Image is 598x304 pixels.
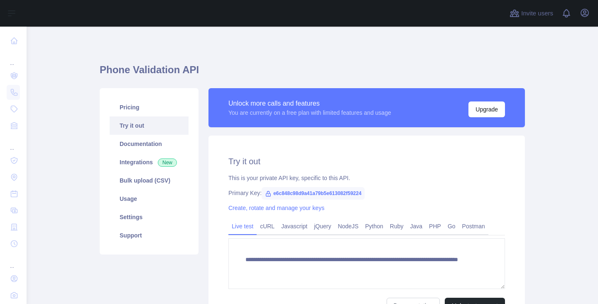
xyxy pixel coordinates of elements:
[110,135,189,153] a: Documentation
[459,220,488,233] a: Postman
[7,135,20,151] div: ...
[387,220,407,233] a: Ruby
[444,220,459,233] a: Go
[228,109,391,117] div: You are currently on a free plan with limited features and usage
[311,220,334,233] a: jQuery
[262,187,365,200] span: e6c848c98d9a41a79b5e613082f59224
[110,190,189,208] a: Usage
[228,205,324,211] a: Create, rotate and manage your keys
[521,9,553,18] span: Invite users
[110,98,189,116] a: Pricing
[407,220,426,233] a: Java
[257,220,278,233] a: cURL
[7,253,20,269] div: ...
[508,7,555,20] button: Invite users
[228,189,505,197] div: Primary Key:
[7,50,20,67] div: ...
[228,156,505,167] h2: Try it out
[110,116,189,135] a: Try it out
[426,220,444,233] a: PHP
[468,101,505,117] button: Upgrade
[110,208,189,226] a: Settings
[278,220,311,233] a: Javascript
[228,174,505,182] div: This is your private API key, specific to this API.
[100,63,525,83] h1: Phone Validation API
[228,99,391,109] div: Unlock more calls and features
[228,220,257,233] a: Live test
[110,171,189,190] a: Bulk upload (CSV)
[110,226,189,245] a: Support
[110,153,189,171] a: Integrations New
[362,220,387,233] a: Python
[158,158,177,167] span: New
[334,220,362,233] a: NodeJS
